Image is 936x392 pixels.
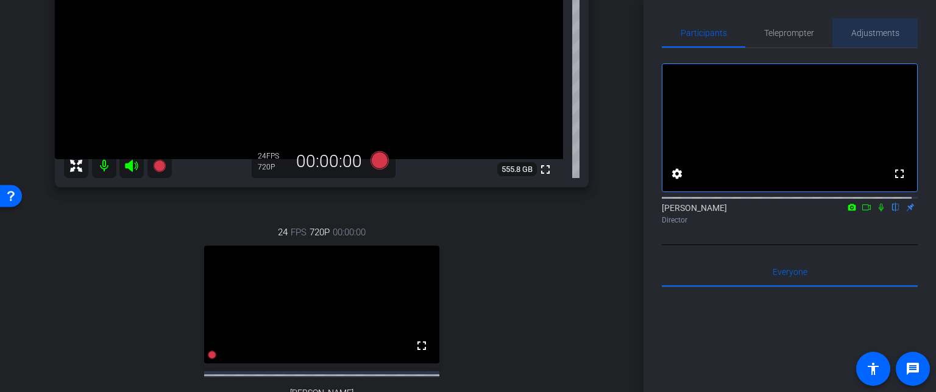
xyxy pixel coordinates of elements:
[773,268,807,276] span: Everyone
[414,338,429,353] mat-icon: fullscreen
[291,226,307,239] span: FPS
[258,162,288,172] div: 720P
[278,226,288,239] span: 24
[851,29,899,37] span: Adjustments
[866,362,881,376] mat-icon: accessibility
[906,362,920,376] mat-icon: message
[310,226,330,239] span: 720P
[764,29,814,37] span: Teleprompter
[288,151,370,172] div: 00:00:00
[681,29,727,37] span: Participants
[497,162,537,177] span: 555.8 GB
[266,152,279,160] span: FPS
[333,226,366,239] span: 00:00:00
[538,162,553,177] mat-icon: fullscreen
[662,215,918,226] div: Director
[892,166,907,181] mat-icon: fullscreen
[258,151,288,161] div: 24
[662,202,918,226] div: [PERSON_NAME]
[888,201,903,212] mat-icon: flip
[670,166,684,181] mat-icon: settings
